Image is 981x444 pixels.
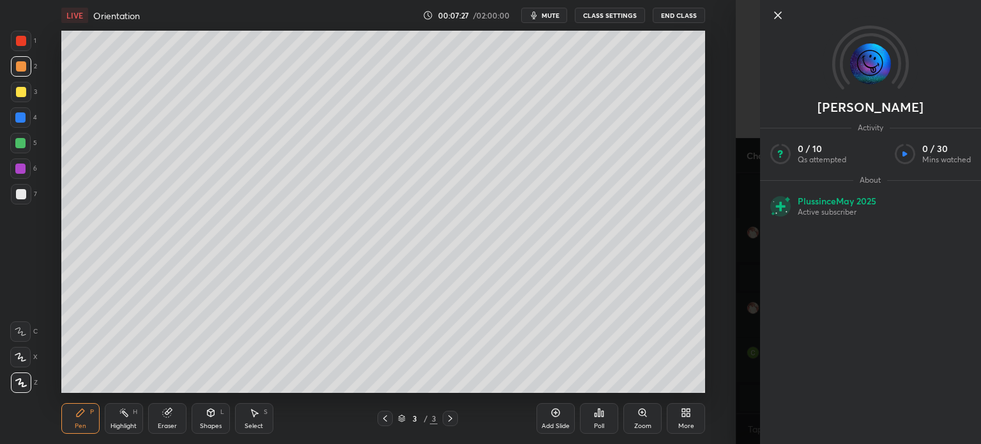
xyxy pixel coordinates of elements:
div: H [133,409,137,415]
p: Qs attempted [798,155,846,165]
div: S [264,409,268,415]
div: 3 [408,415,421,422]
div: C [10,321,38,342]
span: About [853,175,887,185]
p: Active subscriber [798,207,876,217]
span: mute [542,11,559,20]
div: 3 [430,413,437,424]
h4: Orientation [93,10,140,22]
p: 0 / 30 [922,143,971,155]
div: 2 [11,56,37,77]
div: Highlight [110,423,137,429]
img: 6dd65957b46d4b398e49edb83e352f42.jpg [850,43,891,84]
div: 4 [10,107,37,128]
div: Eraser [158,423,177,429]
div: Pen [75,423,86,429]
p: [PERSON_NAME] [817,102,924,112]
div: Z [11,372,38,393]
div: / [423,415,427,422]
button: mute [521,8,567,23]
p: Plus since May 2025 [798,195,876,207]
div: X [10,347,38,367]
p: 0 / 10 [798,143,846,155]
div: More [678,423,694,429]
div: Add Slide [542,423,570,429]
div: 6 [10,158,37,179]
div: 1 [11,31,36,51]
div: P [90,409,94,415]
div: Shapes [200,423,222,429]
div: LIVE [61,8,88,23]
div: L [220,409,224,415]
div: 3 [11,82,37,102]
div: Poll [594,423,604,429]
div: 7 [11,184,37,204]
button: CLASS SETTINGS [575,8,645,23]
div: 5 [10,133,37,153]
span: Activity [851,123,890,133]
div: Select [245,423,263,429]
p: Mins watched [922,155,971,165]
button: End Class [653,8,705,23]
div: Zoom [634,423,651,429]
